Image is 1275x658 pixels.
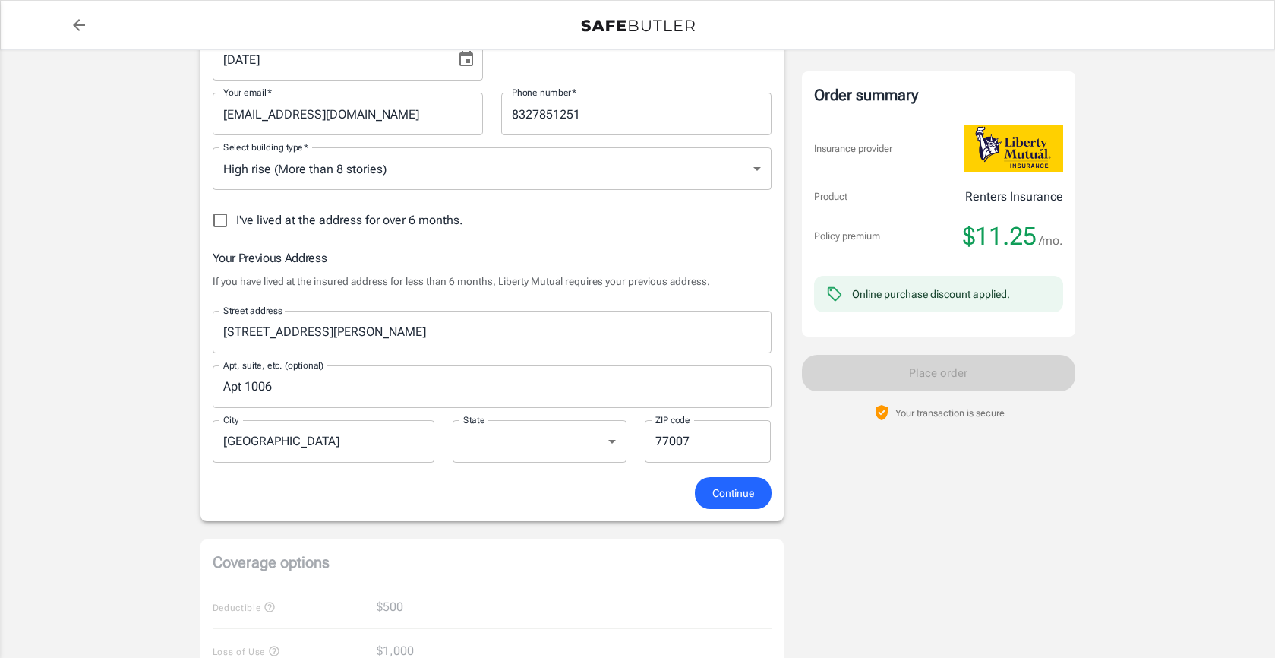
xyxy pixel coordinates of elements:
[655,413,690,426] label: ZIP code
[1039,230,1063,251] span: /mo.
[213,248,772,267] h6: Your Previous Address
[223,86,272,99] label: Your email
[852,286,1010,302] div: Online purchase discount applied.
[512,86,576,99] label: Phone number
[463,413,485,426] label: State
[236,211,463,229] span: I've lived at the address for over 6 months.
[223,359,323,372] label: Apt, suite, etc. (optional)
[213,93,483,135] input: Enter email
[213,274,772,289] p: If you have lived at the insured address for less than 6 months, Liberty Mutual requires your pre...
[501,93,772,135] input: Enter number
[223,141,308,153] label: Select building type
[963,221,1037,251] span: $11.25
[581,20,695,32] img: Back to quotes
[814,84,1063,106] div: Order summary
[223,413,238,426] label: City
[213,147,772,190] div: High rise (More than 8 stories)
[712,484,754,503] span: Continue
[695,477,772,510] button: Continue
[814,189,847,204] p: Product
[223,304,282,317] label: Street address
[213,38,445,81] input: MM/DD/YYYY
[64,10,94,40] a: back to quotes
[964,125,1063,172] img: Liberty Mutual
[814,229,880,244] p: Policy premium
[895,406,1005,420] p: Your transaction is secure
[965,188,1063,206] p: Renters Insurance
[451,44,481,74] button: Choose date, selected date is Oct 2, 2025
[814,141,892,157] p: Insurance provider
